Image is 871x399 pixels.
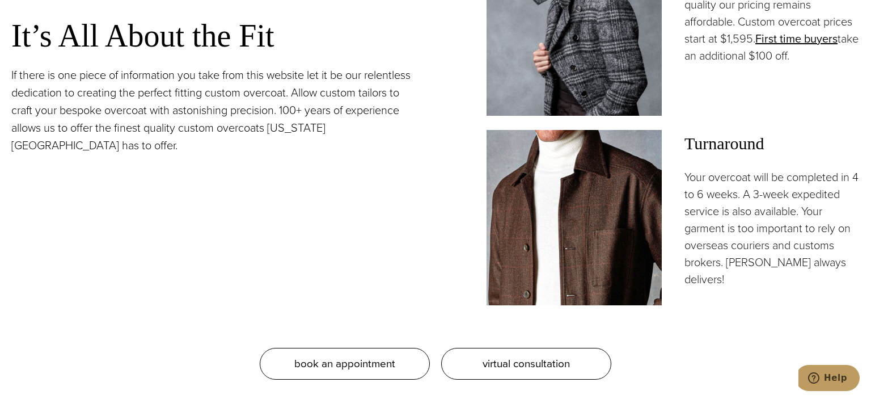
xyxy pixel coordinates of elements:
[798,365,860,393] iframe: Opens a widget where you can chat to one of our agents
[684,169,860,288] p: Your overcoat will be completed in 4 to 6 weeks. A 3-week expedited service is also available. Yo...
[684,130,860,157] span: Turnaround
[755,30,838,47] a: First time buyers
[260,348,430,380] a: book an appointment
[11,66,413,154] p: If there is one piece of information you take from this website let it be our relentless dedicati...
[483,355,570,372] span: virtual consultation
[294,355,395,372] span: book an appointment
[11,17,413,55] h3: It’s All About the Fit
[441,348,611,380] a: virtual consultation
[487,130,662,305] img: Brown custom casual overcoat.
